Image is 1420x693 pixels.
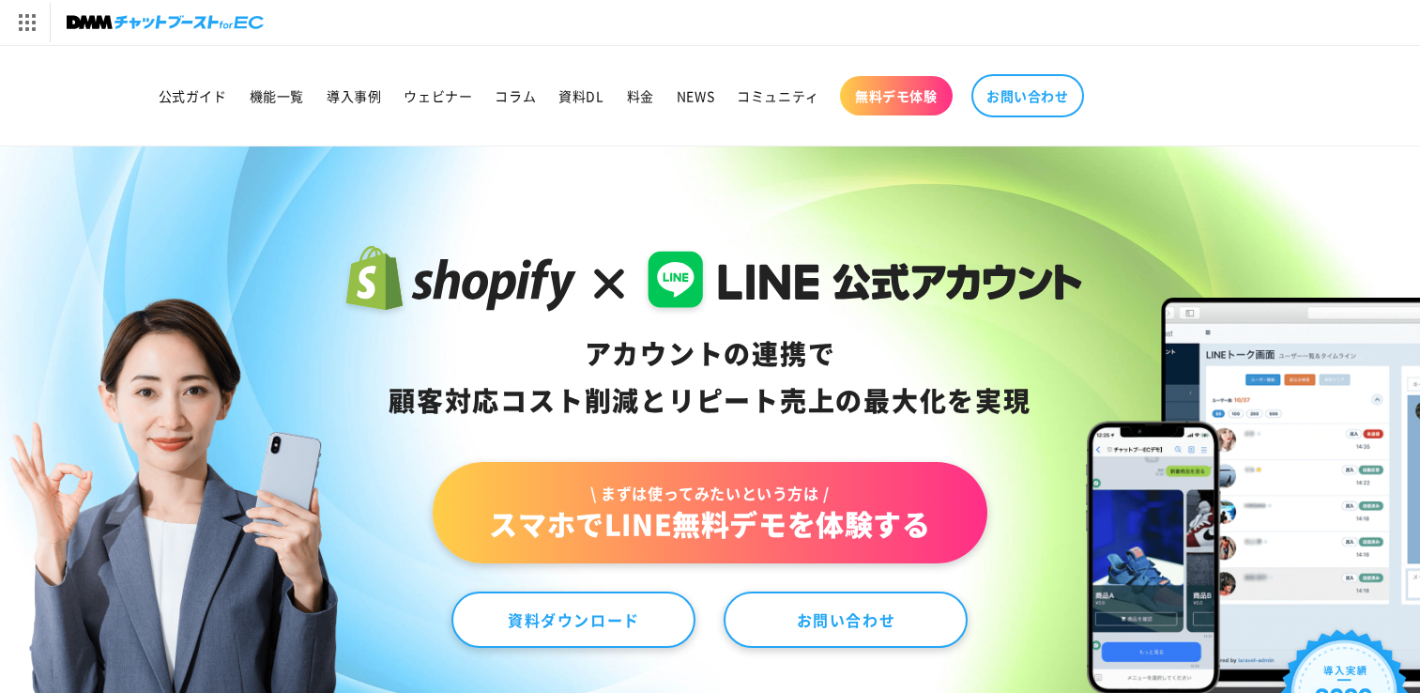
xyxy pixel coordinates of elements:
[238,76,315,115] a: 機能一覧
[725,76,831,115] a: コミュニティ
[392,76,483,115] a: ウェビナー
[627,87,654,104] span: 料金
[495,87,536,104] span: コラム
[250,87,304,104] span: 機能一覧
[3,3,50,42] img: サービス
[327,87,381,104] span: 導入事例
[451,592,695,648] a: 資料ダウンロード
[547,76,615,115] a: 資料DL
[67,9,264,36] img: チャットブーストforEC
[986,87,1069,104] span: お問い合わせ
[483,76,547,115] a: コラム
[159,87,227,104] span: 公式ガイド
[737,87,819,104] span: コミュニティ
[338,331,1082,424] div: アカウントの連携で 顧客対応コスト削減と リピート売上の 最大化を実現
[616,76,665,115] a: 料金
[315,76,392,115] a: 導入事例
[489,483,930,503] span: \ まずは使ってみたいという方は /
[147,76,238,115] a: 公式ガイド
[971,74,1084,117] a: お問い合わせ
[404,87,472,104] span: ウェビナー
[433,462,986,563] a: \ まずは使ってみたいという方は /スマホでLINE無料デモを体験する
[855,87,938,104] span: 無料デモ体験
[724,592,968,648] a: お問い合わせ
[665,76,725,115] a: NEWS
[840,76,953,115] a: 無料デモ体験
[677,87,714,104] span: NEWS
[558,87,603,104] span: 資料DL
